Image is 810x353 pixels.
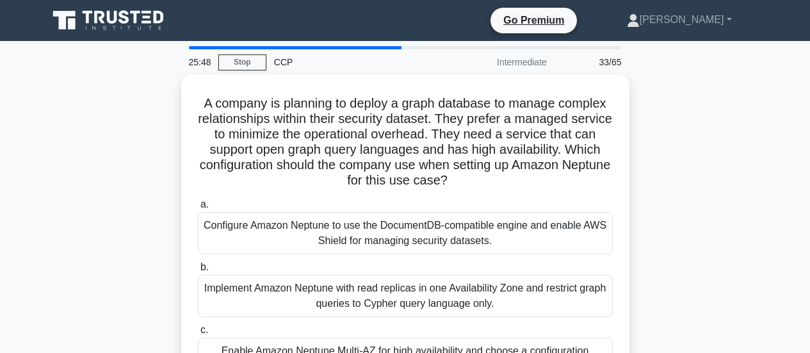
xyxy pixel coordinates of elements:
[181,49,218,75] div: 25:48
[496,12,572,28] a: Go Premium
[200,261,209,272] span: b.
[198,212,613,254] div: Configure Amazon Neptune to use the DocumentDB-compatible engine and enable AWS Shield for managi...
[218,54,266,70] a: Stop
[197,95,614,189] h5: A company is planning to deploy a graph database to manage complex relationships within their sec...
[555,49,629,75] div: 33/65
[442,49,555,75] div: Intermediate
[596,7,763,33] a: [PERSON_NAME]
[200,199,209,209] span: a.
[200,324,208,335] span: c.
[198,275,613,317] div: Implement Amazon Neptune with read replicas in one Availability Zone and restrict graph queries t...
[266,49,442,75] div: CCP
